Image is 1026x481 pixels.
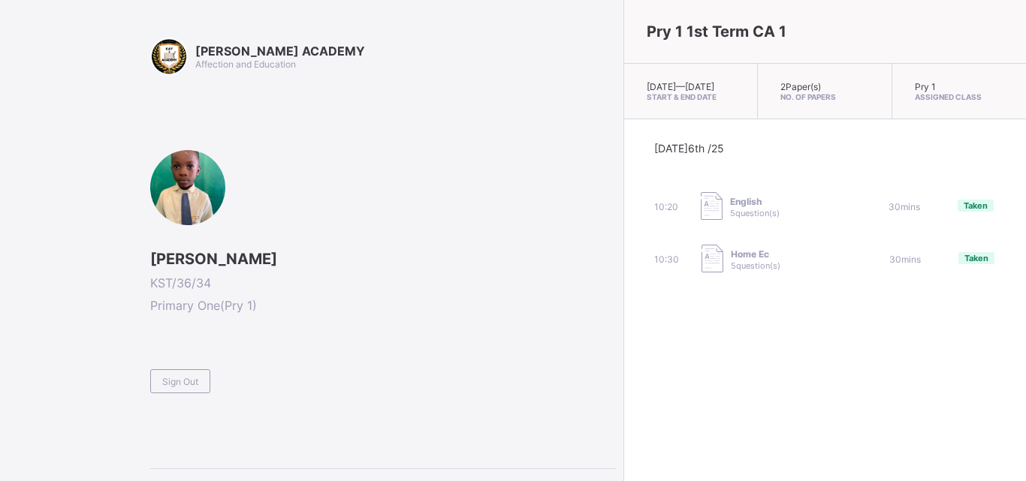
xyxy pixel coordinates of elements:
span: Sign Out [162,376,198,387]
span: 30 mins [889,201,920,212]
span: [DATE] 6th /25 [654,142,724,155]
img: take_paper.cd97e1aca70de81545fe8e300f84619e.svg [702,245,723,272]
span: Pry 1 1st Term CA 1 [647,23,786,41]
span: Pry 1 [915,81,936,92]
span: 5 question(s) [730,208,780,218]
span: Affection and Education [195,59,296,70]
span: KST/36/34 [150,275,616,290]
span: 10:20 [654,201,678,212]
span: [PERSON_NAME] ACADEMY [195,44,365,59]
img: take_paper.cd97e1aca70de81545fe8e300f84619e.svg [701,192,723,220]
span: English [730,196,780,207]
span: Taken [964,253,988,263]
span: Taken [964,200,988,211]
span: 2 Paper(s) [780,81,821,92]
span: [DATE] — [DATE] [647,81,714,92]
span: No. of Papers [780,92,868,101]
span: Start & End Date [647,92,735,101]
span: [PERSON_NAME] [150,250,616,268]
span: 10:30 [654,254,679,265]
span: 5 question(s) [731,260,780,271]
span: 30 mins [889,254,921,265]
span: Assigned Class [915,92,1003,101]
span: Home Ec [731,248,780,260]
span: Primary One ( Pry 1 ) [150,298,616,313]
